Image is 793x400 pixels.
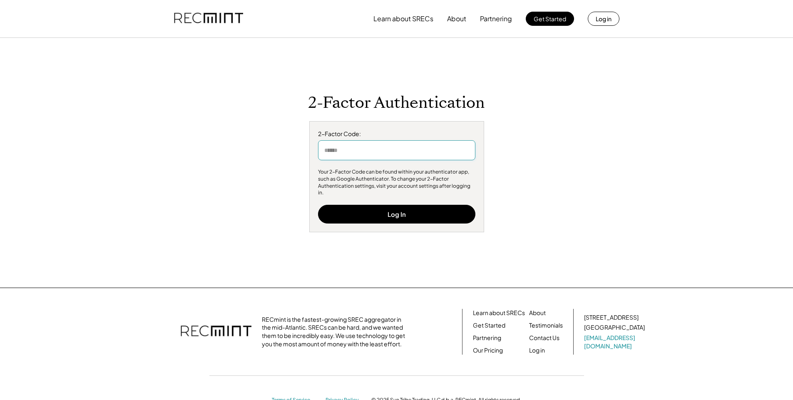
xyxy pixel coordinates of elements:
[473,309,525,317] a: Learn about SRECs
[584,334,646,350] a: [EMAIL_ADDRESS][DOMAIN_NAME]
[262,316,410,348] div: RECmint is the fastest-growing SREC aggregator in the mid-Atlantic. SRECs can be hard, and we wan...
[373,10,433,27] button: Learn about SRECs
[529,321,563,330] a: Testimonials
[318,130,475,138] div: 2-Factor Code:
[588,12,619,26] button: Log in
[473,334,501,342] a: Partnering
[318,169,475,196] div: Your 2-Factor Code can be found within your authenticator app, such as Google Authenticator. To c...
[447,10,466,27] button: About
[480,10,512,27] button: Partnering
[318,205,475,224] button: Log In
[174,5,243,33] img: recmint-logotype%403x.png
[584,323,645,332] div: [GEOGRAPHIC_DATA]
[529,346,545,355] a: Log in
[584,313,639,322] div: [STREET_ADDRESS]
[473,346,503,355] a: Our Pricing
[529,334,559,342] a: Contact Us
[529,309,546,317] a: About
[526,12,574,26] button: Get Started
[181,317,251,346] img: recmint-logotype%403x.png
[308,93,485,113] h1: 2-Factor Authentication
[473,321,505,330] a: Get Started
